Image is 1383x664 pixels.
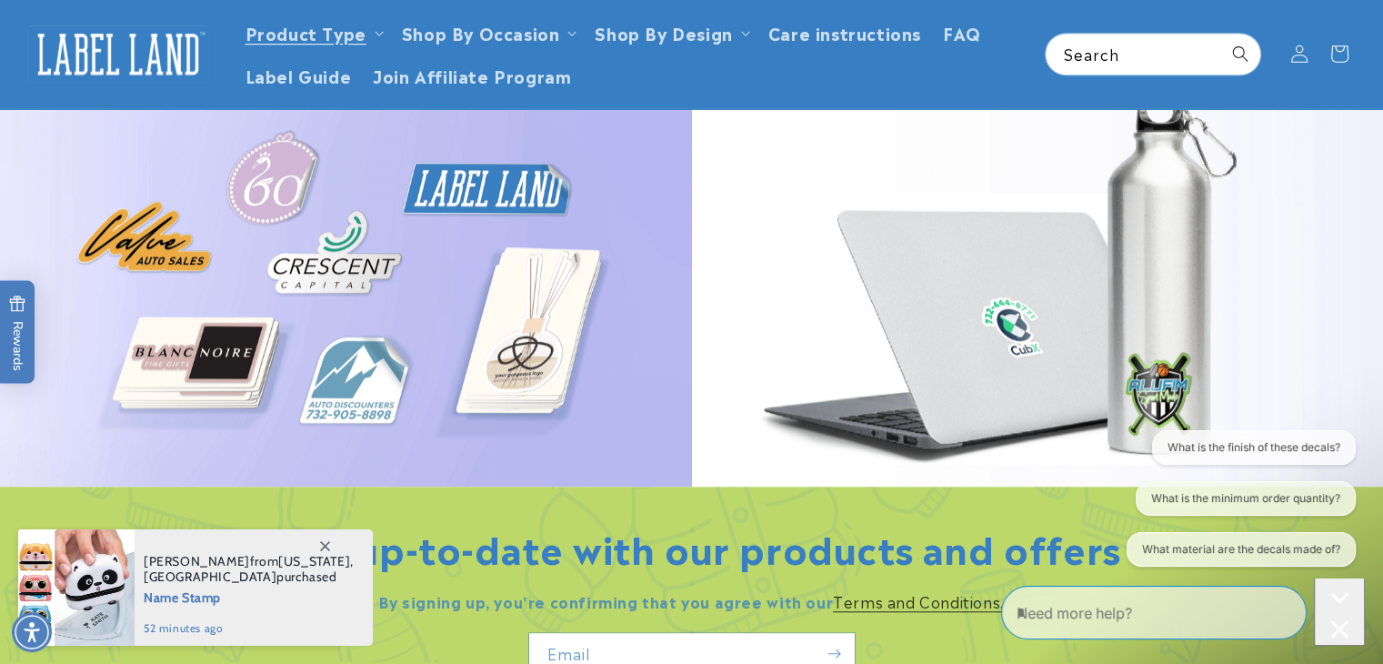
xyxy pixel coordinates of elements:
span: Shop By Occasion [402,22,560,43]
div: Accessibility Menu [12,612,52,652]
img: Label Land [27,25,209,82]
span: FAQ [943,22,981,43]
iframe: Gorgias live chat conversation starters [1115,430,1365,582]
iframe: Gorgias Floating Chat [1001,578,1365,646]
a: Shop By Design [595,20,732,45]
span: [PERSON_NAME] [144,553,250,569]
summary: Shop By Occasion [391,11,585,54]
a: Join Affiliate Program [362,54,582,96]
span: from , purchased [144,554,354,585]
span: 52 minutes ago [144,620,354,637]
a: Product Type [246,20,366,45]
button: Search [1220,34,1260,74]
strong: Stay up-to-date with our products and offers [262,519,1120,574]
a: Terms and Conditions. - open in a new tab [833,590,1004,612]
span: [GEOGRAPHIC_DATA] [144,568,276,585]
span: [US_STATE] [278,553,350,569]
a: FAQ [932,11,992,54]
span: Label Guide [246,65,352,86]
strong: By signing up, you're confirming that you agree with our [379,590,833,612]
summary: Shop By Design [584,11,757,54]
span: Rewards [9,296,26,371]
a: Care instructions [757,11,932,54]
a: Label Guide [235,54,363,96]
span: Care instructions [768,22,921,43]
a: Label Land [21,19,216,89]
summary: Product Type [235,11,391,54]
span: Join Affiliate Program [373,65,571,86]
span: Name Stamp [144,585,354,608]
